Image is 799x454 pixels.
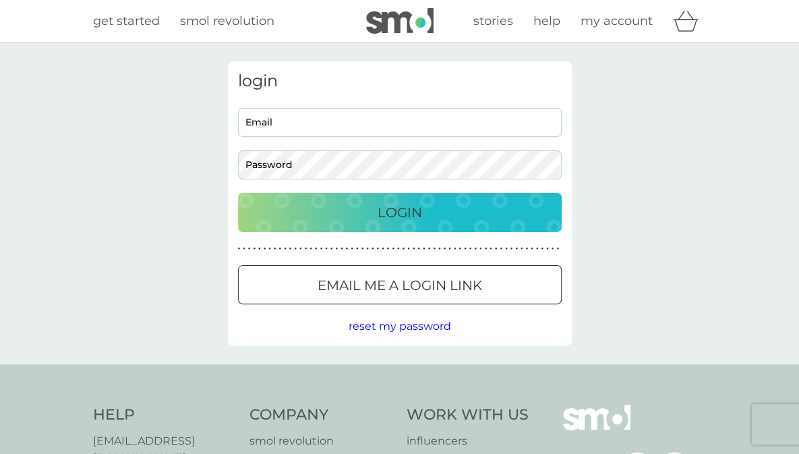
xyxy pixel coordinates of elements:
[417,246,420,252] p: ●
[444,246,446,252] p: ●
[387,246,390,252] p: ●
[407,246,410,252] p: ●
[536,246,539,252] p: ●
[533,13,560,28] span: help
[464,246,467,252] p: ●
[372,246,374,252] p: ●
[325,246,328,252] p: ●
[433,246,436,252] p: ●
[526,246,529,252] p: ●
[552,246,554,252] p: ●
[249,432,393,450] a: smol revolution
[378,202,422,223] p: Login
[490,246,492,252] p: ●
[243,246,245,252] p: ●
[180,11,274,31] a: smol revolution
[258,246,261,252] p: ●
[413,246,415,252] p: ●
[521,246,523,252] p: ●
[351,246,353,252] p: ●
[546,246,549,252] p: ●
[563,405,630,451] img: smol
[479,246,482,252] p: ●
[93,13,160,28] span: get started
[500,246,502,252] p: ●
[238,246,241,252] p: ●
[330,246,333,252] p: ●
[320,246,323,252] p: ●
[428,246,431,252] p: ●
[279,246,282,252] p: ●
[366,8,434,34] img: smol
[356,246,359,252] p: ●
[238,193,562,232] button: Login
[403,246,405,252] p: ●
[397,246,400,252] p: ●
[180,13,274,28] span: smol revolution
[438,246,441,252] p: ●
[458,246,461,252] p: ●
[473,11,513,31] a: stories
[382,246,384,252] p: ●
[248,246,251,252] p: ●
[581,11,653,31] a: my account
[366,246,369,252] p: ●
[315,246,318,252] p: ●
[485,246,487,252] p: ●
[673,7,707,34] div: basket
[249,405,393,426] h4: Company
[93,405,237,426] h4: Help
[305,246,307,252] p: ●
[299,246,302,252] p: ●
[448,246,451,252] p: ●
[346,246,349,252] p: ●
[349,318,451,335] button: reset my password
[318,275,482,296] p: Email me a login link
[541,246,543,252] p: ●
[289,246,292,252] p: ●
[474,246,477,252] p: ●
[423,246,425,252] p: ●
[495,246,498,252] p: ●
[309,246,312,252] p: ●
[505,246,508,252] p: ●
[274,246,276,252] p: ●
[531,246,533,252] p: ●
[238,72,562,91] h3: login
[407,405,529,426] h4: Work With Us
[581,13,653,28] span: my account
[264,246,266,252] p: ●
[294,246,297,252] p: ●
[473,13,513,28] span: stories
[469,246,472,252] p: ●
[253,246,256,252] p: ●
[335,246,338,252] p: ●
[556,246,559,252] p: ●
[510,246,513,252] p: ●
[268,246,271,252] p: ●
[533,11,560,31] a: help
[93,11,160,31] a: get started
[361,246,364,252] p: ●
[341,246,343,252] p: ●
[349,320,451,333] span: reset my password
[284,246,287,252] p: ●
[376,246,379,252] p: ●
[392,246,394,252] p: ●
[238,265,562,304] button: Email me a login link
[454,246,456,252] p: ●
[407,432,529,450] a: influencers
[515,246,518,252] p: ●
